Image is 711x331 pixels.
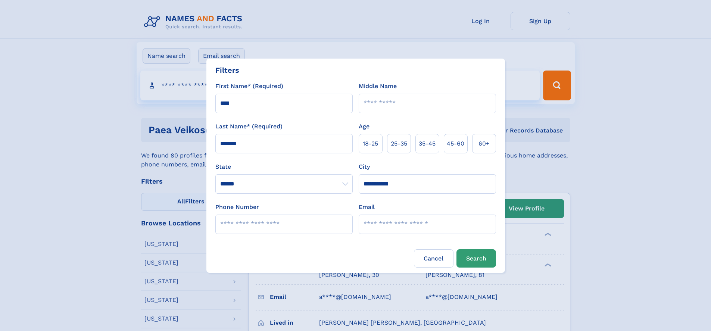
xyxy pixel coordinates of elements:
[215,203,259,212] label: Phone Number
[359,203,375,212] label: Email
[215,65,239,76] div: Filters
[414,249,453,268] label: Cancel
[363,139,378,148] span: 18‑25
[215,82,283,91] label: First Name* (Required)
[456,249,496,268] button: Search
[419,139,436,148] span: 35‑45
[359,162,370,171] label: City
[215,122,283,131] label: Last Name* (Required)
[359,122,369,131] label: Age
[447,139,464,148] span: 45‑60
[391,139,407,148] span: 25‑35
[359,82,397,91] label: Middle Name
[215,162,353,171] label: State
[478,139,490,148] span: 60+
